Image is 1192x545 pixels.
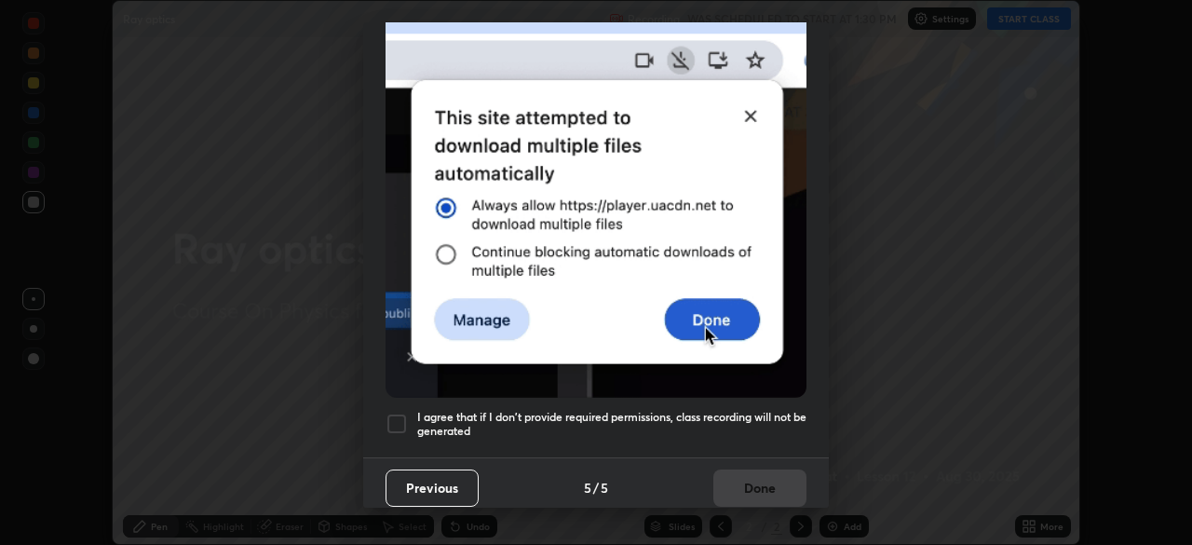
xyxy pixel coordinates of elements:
button: Previous [386,470,479,507]
h5: I agree that if I don't provide required permissions, class recording will not be generated [417,410,806,439]
h4: 5 [601,478,608,497]
h4: / [593,478,599,497]
h4: 5 [584,478,591,497]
